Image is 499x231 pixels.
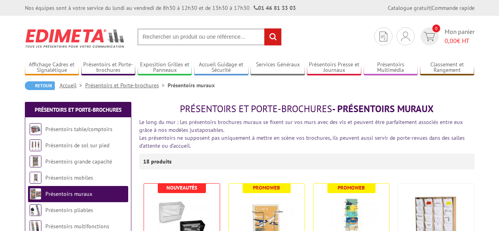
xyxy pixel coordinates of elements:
[445,37,457,45] span: 0,00
[137,28,282,45] input: Rechercher un produit ou une référence...
[424,32,435,41] img: devis rapide
[35,106,121,113] a: Présentoirs et Porte-brochures
[60,82,85,89] a: Accueil
[388,4,475,12] div: |
[45,190,92,197] a: Présentoirs muraux
[445,27,475,45] span: Mon panier
[445,36,475,45] span: € HT
[30,188,41,200] img: Présentoirs muraux
[168,81,215,89] li: Présentoirs muraux
[166,184,197,191] b: Nouveautés
[253,184,280,191] b: Promoweb
[30,139,41,151] img: Présentoirs de sol sur pied
[307,61,361,74] a: Présentoirs Presse et Journaux
[85,82,168,89] a: Présentoirs et Porte-brochures
[45,126,112,133] a: Présentoirs table/comptoirs
[264,28,281,45] input: rechercher
[364,61,418,74] a: Présentoirs Multimédia
[30,204,41,216] img: Présentoirs pliables
[432,24,440,32] span: 0
[45,174,93,181] a: Présentoirs mobiles
[81,61,136,74] a: Présentoirs et Porte-brochures
[139,134,465,149] font: Les présentoirs ne supposent pas uniquement à mettre en scène vos brochures, ils peuvent aussi se...
[25,61,79,74] a: Affichage Cadres et Signalétique
[25,24,125,53] img: Edimeta
[45,223,109,230] a: Présentoirs multifonctions
[139,118,463,133] font: Le long du mur : Les présentoirs brochures muraux se fixent sur vos murs avec des vis et peuvent ...
[30,123,41,135] img: Présentoirs table/comptoirs
[419,27,475,45] a: devis rapide 0 Mon panier 0,00€ HT
[139,104,475,114] h1: - Présentoirs muraux
[401,32,410,41] img: devis rapide
[138,61,192,74] a: Exposition Grilles et Panneaux
[250,61,305,74] a: Services Généraux
[30,172,41,184] img: Présentoirs mobiles
[338,184,365,191] b: Promoweb
[25,81,55,90] a: Retour
[45,207,93,214] a: Présentoirs pliables
[143,154,173,169] p: 18 produits
[45,142,109,149] a: Présentoirs de sol sur pied
[45,158,112,165] a: Présentoirs grande capacité
[25,4,296,12] div: Nos équipes sont à votre service du lundi au vendredi de 8h30 à 12h30 et de 13h30 à 17h30
[432,4,475,11] a: Commande rapide
[194,61,249,74] a: Accueil Guidage et Sécurité
[180,103,332,115] span: Présentoirs et Porte-brochures
[379,32,387,41] img: devis rapide
[420,61,475,74] a: Classement et Rangement
[388,4,430,11] a: Catalogue gratuit
[30,156,41,167] img: Présentoirs grande capacité
[254,4,296,11] strong: 01 46 81 33 03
